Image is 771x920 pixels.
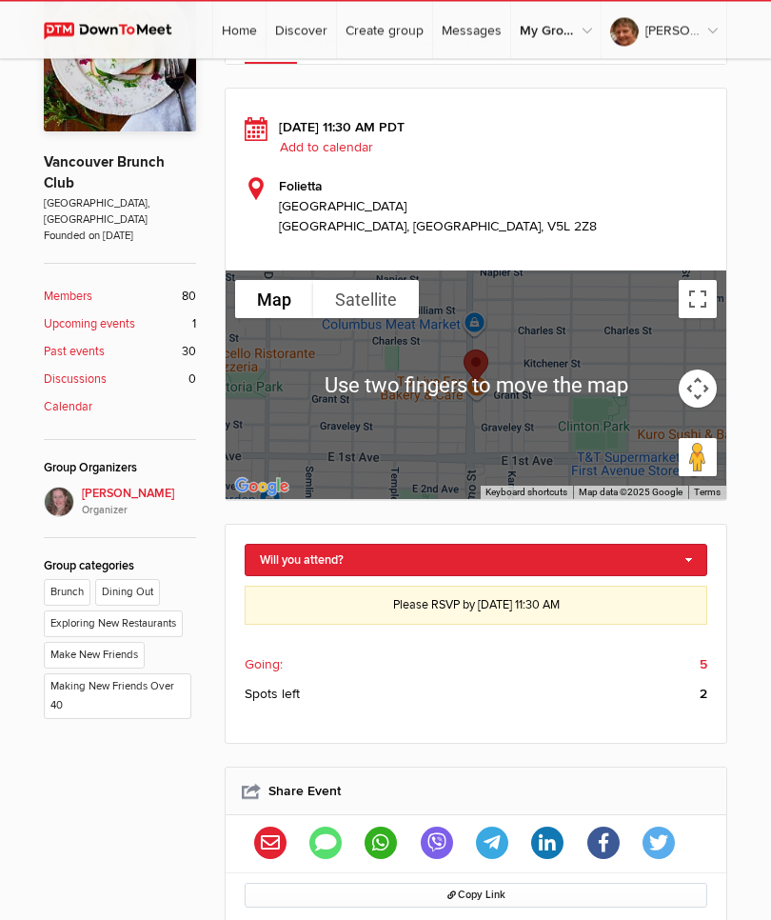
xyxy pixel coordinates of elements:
[44,488,74,518] img: vicki sawyer
[44,196,196,229] span: [GEOGRAPHIC_DATA], [GEOGRAPHIC_DATA]
[279,140,382,157] a: Add to calendar
[679,281,717,319] button: Toggle fullscreen view
[44,399,92,417] b: Calendar
[44,460,196,478] div: Group Organizers
[700,655,707,675] b: 5
[44,229,196,245] span: Founded on [DATE]
[245,545,707,577] a: Will you attend?
[44,316,135,334] b: Upcoming events
[447,890,505,902] span: Copy Link
[267,2,336,59] a: Discover
[245,655,283,675] span: Going:
[230,475,293,500] a: Open this area in Google Maps (opens a new window)
[694,488,721,498] a: Terms (opens in new tab)
[279,197,707,217] span: [GEOGRAPHIC_DATA]
[602,2,726,59] a: [PERSON_NAME]
[235,281,313,319] button: Show street map
[82,504,196,519] i: Organizer
[245,118,707,158] div: [DATE] 11:30 AM PDT
[511,2,601,59] a: My Groups
[337,2,432,59] a: Create group
[679,439,717,477] button: Drag Pegman onto the map to open Street View
[230,475,293,500] img: Google
[240,769,712,815] h2: Share Event
[44,371,196,390] a: Discussions 0
[245,587,707,626] div: Please RSVP by [DATE] 11:30 AM
[44,344,105,362] b: Past events
[44,399,196,417] a: Calendar
[182,289,196,307] span: 80
[44,344,196,362] a: Past events 30
[182,344,196,362] span: 30
[279,179,323,195] b: Folietta
[44,371,107,390] b: Discussions
[245,884,707,909] button: Copy Link
[44,23,189,40] img: DownToMeet
[213,2,266,59] a: Home
[44,289,92,307] b: Members
[485,487,567,500] button: Keyboard shortcuts
[245,685,300,705] span: Spots left
[44,316,196,334] a: Upcoming events 1
[44,154,165,194] a: Vancouver Brunch Club
[188,371,196,390] span: 0
[579,488,682,498] span: Map data ©2025 Google
[82,486,196,519] span: [PERSON_NAME]
[44,558,196,576] div: Group categories
[44,488,196,519] a: [PERSON_NAME]Organizer
[313,281,419,319] button: Show satellite imagery
[279,219,597,235] span: [GEOGRAPHIC_DATA], [GEOGRAPHIC_DATA], V5L 2Z8
[679,370,717,409] button: Map camera controls
[192,316,196,334] span: 1
[44,289,196,307] a: Members 80
[700,685,707,705] b: 2
[433,2,510,59] a: Messages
